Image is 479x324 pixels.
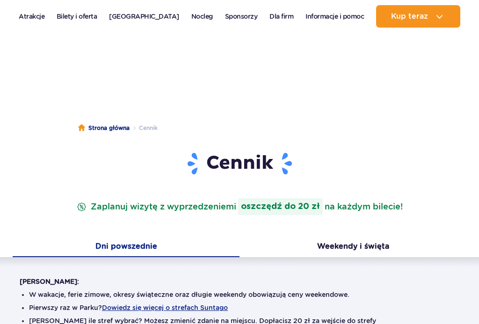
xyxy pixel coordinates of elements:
[29,290,450,299] li: W wakacje, ferie zimowe, okresy świąteczne oraz długie weekendy obowiązują ceny weekendowe.
[13,238,239,257] button: Dni powszednie
[19,5,44,28] a: Atrakcje
[20,278,79,285] strong: [PERSON_NAME]:
[305,5,364,28] a: Informacje i pomoc
[191,5,213,28] a: Nocleg
[57,5,97,28] a: Bilety i oferta
[102,304,228,311] button: Dowiedz się więcej o strefach Suntago
[20,151,459,176] h1: Cennik
[29,303,450,312] li: Pierwszy raz w Parku?
[239,238,466,257] button: Weekendy i święta
[391,12,428,21] span: Kup teraz
[75,198,405,215] p: Zaplanuj wizytę z wyprzedzeniem na każdym bilecie!
[109,5,179,28] a: [GEOGRAPHIC_DATA]
[78,123,130,133] a: Strona główna
[269,5,293,28] a: Dla firm
[130,123,158,133] li: Cennik
[225,5,258,28] a: Sponsorzy
[376,5,460,28] button: Kup teraz
[238,198,323,215] strong: oszczędź do 20 zł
